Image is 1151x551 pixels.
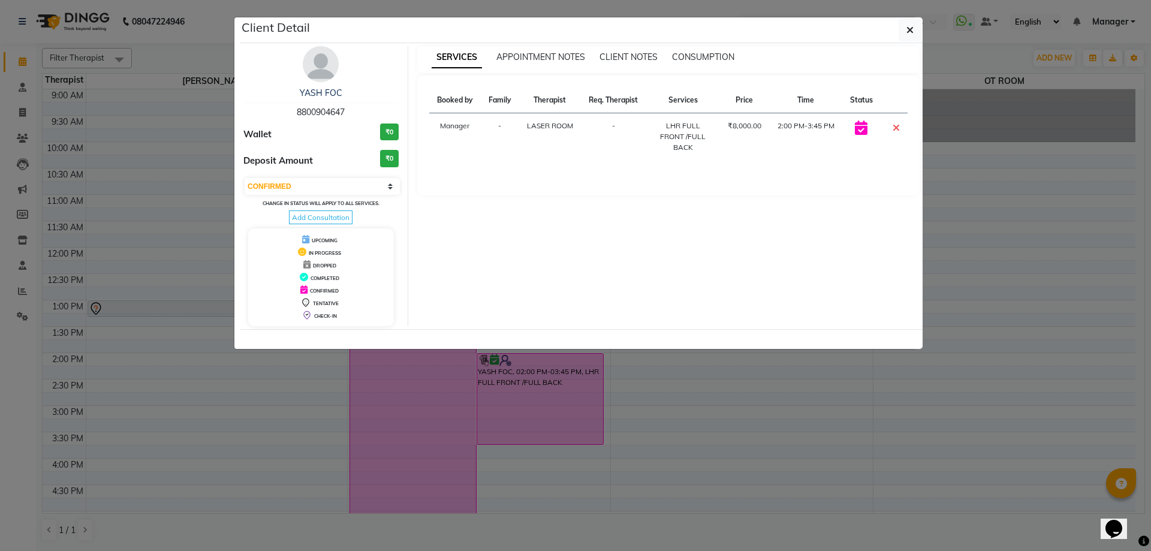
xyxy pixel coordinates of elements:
span: LASER ROOM [527,121,573,130]
span: UPCOMING [312,237,338,243]
th: Time [769,88,842,113]
small: Change in status will apply to all services. [263,200,379,206]
span: CLIENT NOTES [599,52,658,62]
h5: Client Detail [242,19,310,37]
h3: ₹0 [380,124,399,141]
iframe: chat widget [1101,503,1139,539]
th: Status [842,88,881,113]
div: ₹8,000.00 [727,121,762,131]
th: Therapist [519,88,581,113]
a: YASH FOC [300,88,342,98]
span: DROPPED [313,263,336,269]
th: Family [481,88,519,113]
span: Deposit Amount [243,154,313,168]
td: 2:00 PM-3:45 PM [769,113,842,161]
span: 8800904647 [297,107,345,118]
div: LHR FULL FRONT /FULL BACK [653,121,713,153]
td: - [581,113,646,161]
th: Services [646,88,720,113]
th: Price [720,88,769,113]
th: Booked by [429,88,481,113]
span: CONSUMPTION [672,52,734,62]
h3: ₹0 [380,150,399,167]
span: Wallet [243,128,272,141]
span: CONFIRMED [310,288,339,294]
th: Req. Therapist [581,88,646,113]
td: Manager [429,113,481,161]
span: SERVICES [432,47,482,68]
span: APPOINTMENT NOTES [496,52,585,62]
td: - [481,113,519,161]
span: TENTATIVE [313,300,339,306]
span: Add Consultation [289,210,352,224]
span: IN PROGRESS [309,250,341,256]
span: COMPLETED [311,275,339,281]
span: CHECK-IN [314,313,337,319]
img: avatar [303,46,339,82]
